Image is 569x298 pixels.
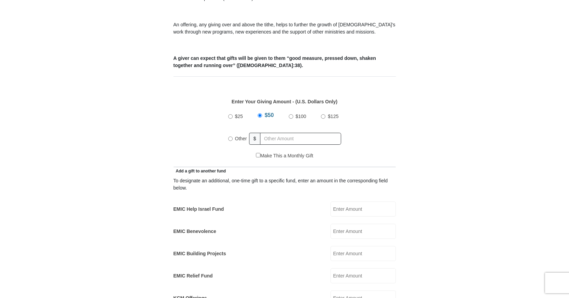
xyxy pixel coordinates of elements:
[256,153,260,157] input: Make This a Monthly Gift
[173,21,396,36] p: An offering, any giving over and above the tithe, helps to further the growth of [DEMOGRAPHIC_DAT...
[173,169,226,173] span: Add a gift to another fund
[235,136,247,141] span: Other
[331,246,396,261] input: Enter Amount
[249,133,261,145] span: $
[264,112,274,118] span: $50
[260,133,341,145] input: Other Amount
[331,224,396,239] input: Enter Amount
[235,114,243,119] span: $25
[173,272,213,280] label: EMIC Relief Fund
[173,177,396,192] div: To designate an additional, one-time gift to a specific fund, enter an amount in the correspondin...
[331,202,396,217] input: Enter Amount
[173,55,376,68] b: A giver can expect that gifts will be given to them “good measure, pressed down, shaken together ...
[232,99,337,104] strong: Enter Your Giving Amount - (U.S. Dollars Only)
[173,228,216,235] label: EMIC Benevolence
[173,250,226,257] label: EMIC Building Projects
[256,152,313,159] label: Make This a Monthly Gift
[331,268,396,283] input: Enter Amount
[328,114,338,119] span: $125
[296,114,306,119] span: $100
[173,206,224,213] label: EMIC Help Israel Fund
